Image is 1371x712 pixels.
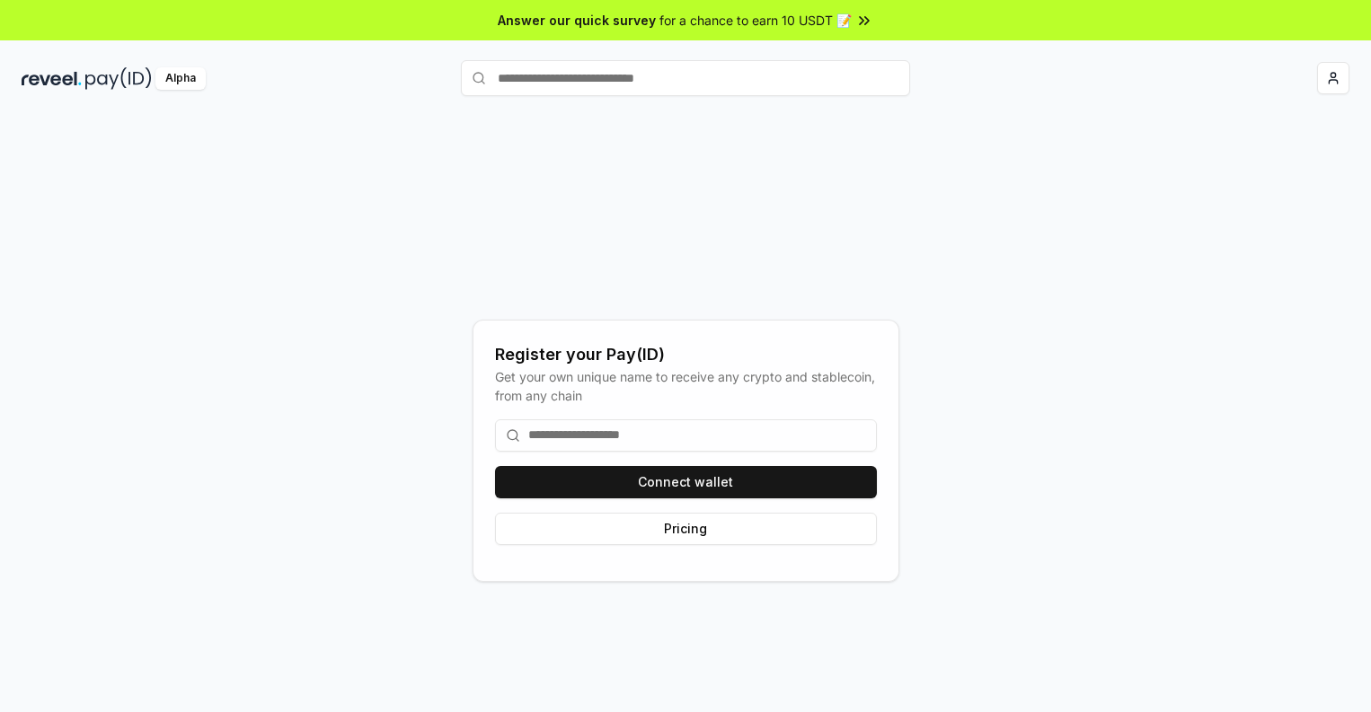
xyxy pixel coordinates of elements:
span: Answer our quick survey [498,11,656,30]
button: Pricing [495,513,877,545]
div: Register your Pay(ID) [495,342,877,367]
button: Connect wallet [495,466,877,498]
div: Alpha [155,67,206,90]
span: for a chance to earn 10 USDT 📝 [659,11,852,30]
img: reveel_dark [22,67,82,90]
img: pay_id [85,67,152,90]
div: Get your own unique name to receive any crypto and stablecoin, from any chain [495,367,877,405]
